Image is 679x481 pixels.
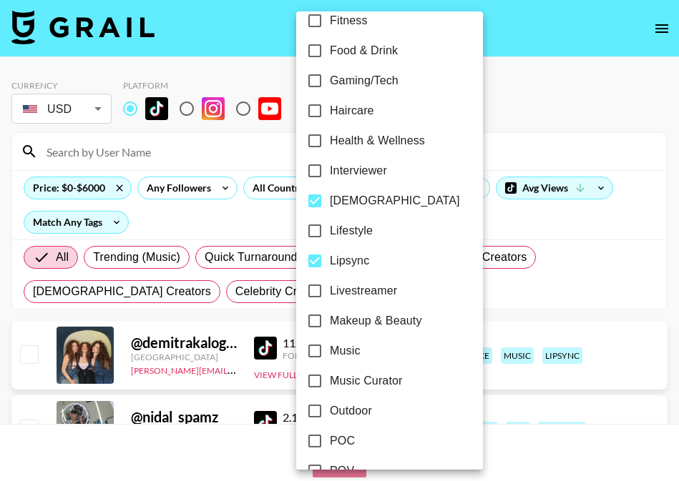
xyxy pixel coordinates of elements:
[330,42,398,59] span: Food & Drink
[330,402,372,420] span: Outdoor
[330,222,373,239] span: Lifestyle
[330,102,374,119] span: Haircare
[330,252,369,269] span: Lipsync
[330,132,425,149] span: Health & Wellness
[330,12,368,29] span: Fitness
[330,192,460,209] span: [DEMOGRAPHIC_DATA]
[330,372,403,390] span: Music Curator
[330,282,397,299] span: Livestreamer
[330,342,361,359] span: Music
[330,162,387,179] span: Interviewer
[330,312,422,329] span: Makeup & Beauty
[330,432,355,450] span: POC
[330,72,399,89] span: Gaming/Tech
[330,462,354,480] span: POV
